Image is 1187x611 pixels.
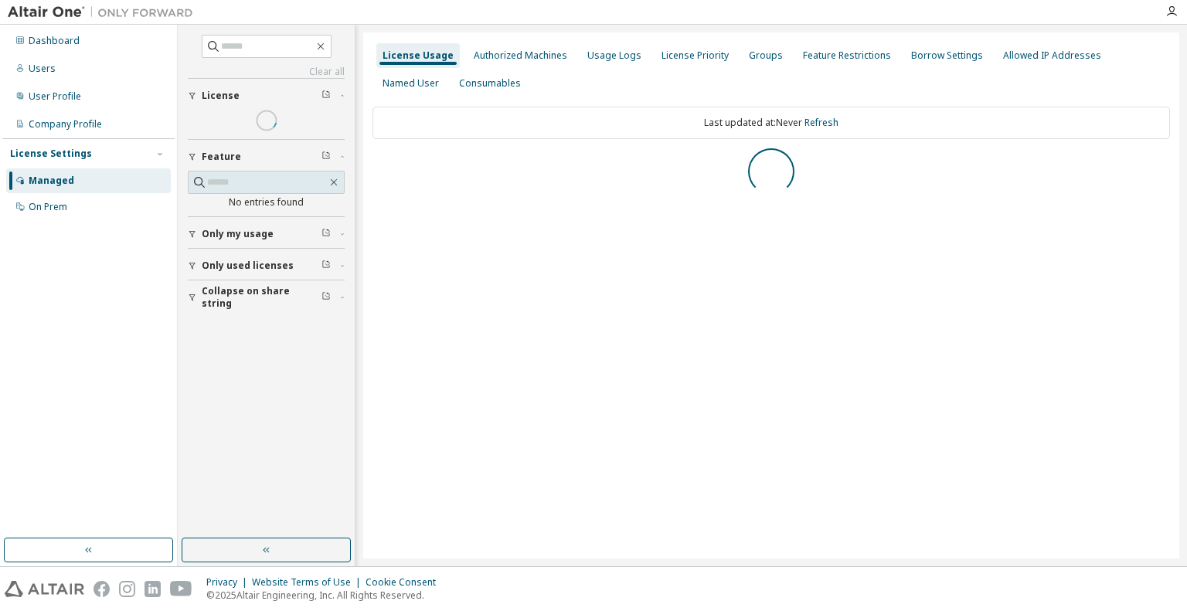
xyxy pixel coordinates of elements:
[202,260,294,272] span: Only used licenses
[321,228,331,240] span: Clear filter
[321,151,331,163] span: Clear filter
[5,581,84,597] img: altair_logo.svg
[188,140,345,174] button: Feature
[1003,49,1101,62] div: Allowed IP Addresses
[321,291,331,304] span: Clear filter
[188,249,345,283] button: Only used licenses
[29,90,81,103] div: User Profile
[29,118,102,131] div: Company Profile
[202,228,274,240] span: Only my usage
[29,201,67,213] div: On Prem
[749,49,783,62] div: Groups
[145,581,161,597] img: linkedin.svg
[188,280,345,314] button: Collapse on share string
[804,116,838,129] a: Refresh
[202,90,240,102] span: License
[188,79,345,113] button: License
[383,77,439,90] div: Named User
[383,49,454,62] div: License Usage
[321,260,331,272] span: Clear filter
[662,49,729,62] div: License Priority
[206,589,445,602] p: © 2025 Altair Engineering, Inc. All Rights Reserved.
[202,285,321,310] span: Collapse on share string
[188,217,345,251] button: Only my usage
[119,581,135,597] img: instagram.svg
[252,576,366,589] div: Website Terms of Use
[8,5,201,20] img: Altair One
[170,581,192,597] img: youtube.svg
[587,49,641,62] div: Usage Logs
[372,107,1170,139] div: Last updated at: Never
[10,148,92,160] div: License Settings
[202,151,241,163] span: Feature
[94,581,110,597] img: facebook.svg
[29,175,74,187] div: Managed
[803,49,891,62] div: Feature Restrictions
[188,196,345,209] div: No entries found
[459,77,521,90] div: Consumables
[911,49,983,62] div: Borrow Settings
[206,576,252,589] div: Privacy
[29,35,80,47] div: Dashboard
[188,66,345,78] a: Clear all
[474,49,567,62] div: Authorized Machines
[366,576,445,589] div: Cookie Consent
[29,63,56,75] div: Users
[321,90,331,102] span: Clear filter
